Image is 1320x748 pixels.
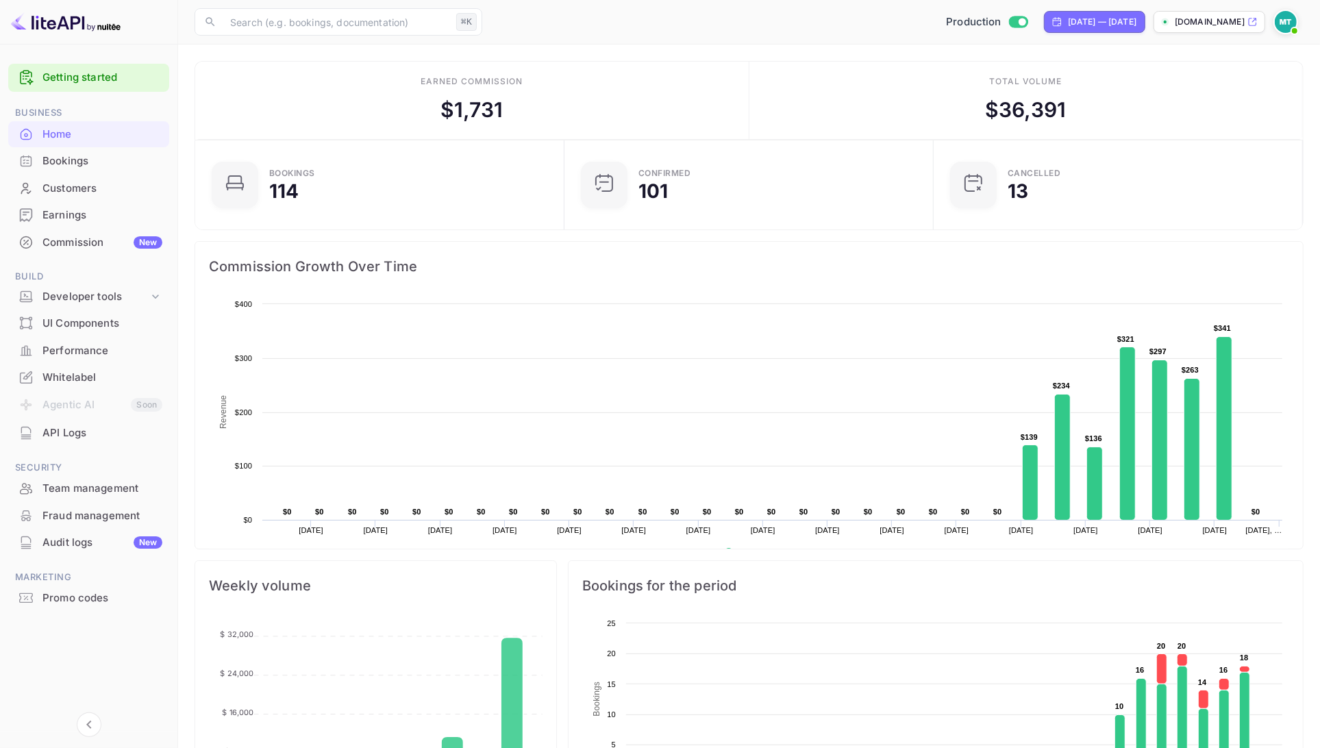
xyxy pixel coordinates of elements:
[735,508,744,516] text: $0
[1073,526,1098,534] text: [DATE]
[638,508,647,516] text: $0
[134,236,162,249] div: New
[1175,16,1245,28] p: [DOMAIN_NAME]
[8,148,169,175] div: Bookings
[509,508,518,516] text: $0
[8,285,169,309] div: Developer tools
[8,202,169,229] div: Earnings
[11,11,121,33] img: LiteAPI logo
[8,64,169,92] div: Getting started
[1053,382,1071,390] text: $234
[412,508,421,516] text: $0
[380,508,389,516] text: $0
[929,508,938,516] text: $0
[1117,335,1134,343] text: $321
[235,408,252,416] text: $200
[1008,182,1028,201] div: 13
[607,710,616,719] text: 10
[8,529,169,556] div: Audit logsNew
[815,526,840,534] text: [DATE]
[607,680,616,688] text: 15
[945,526,969,534] text: [DATE]
[222,708,253,717] tspan: $ 16,000
[8,202,169,227] a: Earnings
[8,503,169,529] div: Fraud management
[1240,653,1249,662] text: 18
[42,235,162,251] div: Commission
[832,508,840,516] text: $0
[880,526,904,534] text: [DATE]
[1115,702,1124,710] text: 10
[8,475,169,501] a: Team management
[42,208,162,223] div: Earnings
[42,153,162,169] div: Bookings
[42,370,162,386] div: Whitelabel
[751,526,775,534] text: [DATE]
[8,269,169,284] span: Build
[985,95,1066,125] div: $ 36,391
[8,460,169,475] span: Security
[8,585,169,612] div: Promo codes
[8,105,169,121] span: Business
[209,255,1289,277] span: Commission Growth Over Time
[1178,642,1186,650] text: 20
[222,8,451,36] input: Search (e.g. bookings, documentation)
[235,300,252,308] text: $400
[993,508,1002,516] text: $0
[989,75,1062,88] div: Total volume
[738,548,773,558] text: Revenue
[799,508,808,516] text: $0
[42,127,162,142] div: Home
[1068,16,1136,28] div: [DATE] — [DATE]
[671,508,680,516] text: $0
[1219,666,1228,674] text: 16
[8,503,169,528] a: Fraud management
[8,585,169,610] a: Promo codes
[573,508,582,516] text: $0
[8,364,169,391] div: Whitelabel
[42,425,162,441] div: API Logs
[477,508,486,516] text: $0
[42,70,162,86] a: Getting started
[421,75,523,88] div: Earned commission
[8,420,169,447] div: API Logs
[8,121,169,148] div: Home
[235,462,252,470] text: $100
[8,420,169,445] a: API Logs
[209,575,543,597] span: Weekly volume
[219,395,228,429] text: Revenue
[8,229,169,256] div: CommissionNew
[42,316,162,332] div: UI Components
[42,289,149,305] div: Developer tools
[1009,526,1034,534] text: [DATE]
[1008,169,1061,177] div: CANCELLED
[220,669,253,678] tspan: $ 24,000
[77,712,101,737] button: Collapse navigation
[1021,433,1038,441] text: $139
[1138,526,1162,534] text: [DATE]
[8,570,169,585] span: Marketing
[1157,642,1166,650] text: 20
[243,516,252,524] text: $0
[946,14,1001,30] span: Production
[8,310,169,337] div: UI Components
[1149,347,1167,356] text: $297
[8,338,169,363] a: Performance
[8,338,169,364] div: Performance
[445,508,453,516] text: $0
[1275,11,1297,33] img: Marcin Teodoru
[8,475,169,502] div: Team management
[428,526,453,534] text: [DATE]
[607,649,616,658] text: 20
[42,481,162,497] div: Team management
[541,508,550,516] text: $0
[557,526,582,534] text: [DATE]
[686,526,711,534] text: [DATE]
[1198,678,1207,686] text: 14
[42,343,162,359] div: Performance
[8,121,169,147] a: Home
[606,508,614,516] text: $0
[638,169,691,177] div: Confirmed
[8,148,169,173] a: Bookings
[638,182,668,201] div: 101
